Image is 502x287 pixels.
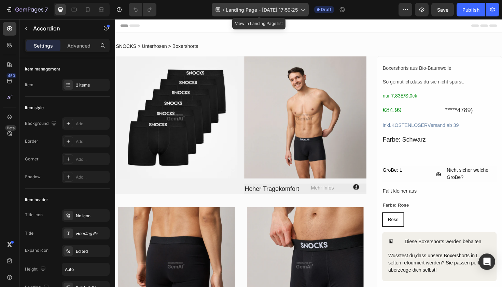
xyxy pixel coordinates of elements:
div: Boxershorts aus Bio-Baumwolle [283,48,404,57]
div: Heading 6* [76,231,108,237]
p: Advanced [67,42,90,49]
legend: Farbe: Rose [283,192,312,202]
span: Landing Page - [DATE] 17:59:25 [226,6,298,13]
span: Rose [289,209,300,215]
div: 450 [6,73,16,78]
div: GroBe: L [283,155,329,165]
input: Auto [62,263,109,275]
div: Undo/Redo [129,3,156,16]
span: / [223,6,224,13]
div: Fallt kleiner aus [283,178,404,187]
div: Publish [462,6,479,13]
span: Save [437,7,448,13]
p: Accordion [33,24,91,32]
div: Add... [76,139,108,145]
div: Hoher Tragekomfort [136,174,196,185]
img: Alt image [136,39,266,169]
div: nur 7,83E/St0ck [283,77,404,86]
div: Item style [25,105,44,111]
div: Edited [76,248,108,255]
div: Title icon [25,212,43,218]
div: inkl.KOSTENLOSERVersand ab 39 [283,108,404,117]
div: Mehr Infos [207,174,249,183]
div: Title [25,230,33,236]
iframe: Design area [115,19,502,287]
p: 7 [45,5,48,14]
div: Item management [25,66,60,72]
div: 2 items [76,82,108,88]
div: No icon [76,213,108,219]
div: Diese Boxershorts werden behalten [306,231,389,240]
div: So gemutlich,dass du sie nicht spurst. [283,62,404,71]
div: Nicht sicher welche GroBe? [350,155,404,172]
div: Add... [76,121,108,127]
div: Border [25,138,38,144]
div: Shadow [25,174,41,180]
div: Open Intercom Messenger [479,253,495,270]
button: Publish [457,3,485,16]
div: €84,99 [283,91,338,102]
div: Expand icon [25,247,48,253]
div: Wusstest du,dass unsere Boxershorts in L selten retourniert werden? Sie passen perfekt - aberzeug... [289,246,400,271]
div: Add... [76,156,108,162]
div: Background [25,119,58,128]
p: Settings [34,42,53,49]
div: Beta [5,125,16,131]
button: 7 [3,3,51,16]
div: Height [25,265,47,274]
button: Save [431,3,454,16]
div: Item header [25,197,48,203]
span: Draft [321,6,331,13]
div: Item [25,82,33,88]
div: Corner [25,156,39,162]
div: Add... [76,174,108,180]
div: Farbe: Schwarz [283,122,404,133]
